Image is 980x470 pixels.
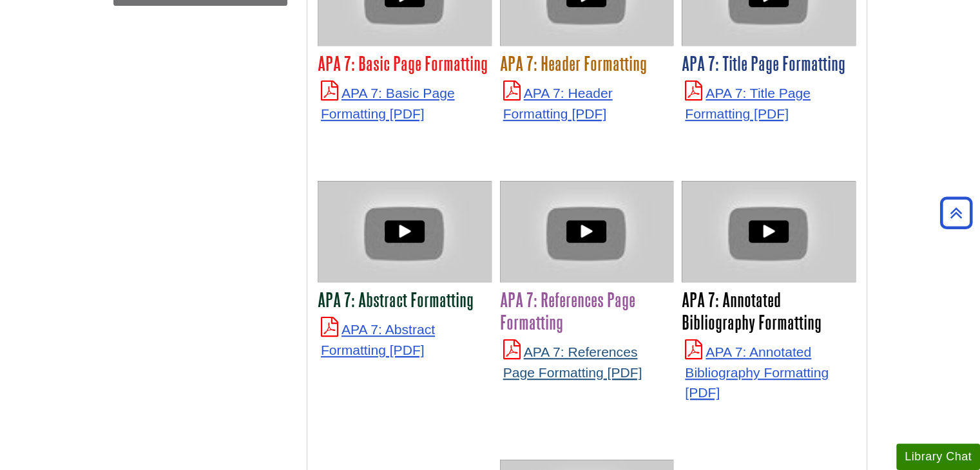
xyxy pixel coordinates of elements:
[318,52,492,75] h3: APA 7: Basic Page Formatting
[682,181,856,282] iframe: APA 7: Annotated Bibliography Formatting
[500,52,674,75] h3: APA 7: Header Formatting
[321,322,435,357] a: APA 7: Abstract Formatting
[318,181,492,282] div: Video: APA 7 Abstract Formatting
[682,181,856,282] div: Video: Annotated Bibliography Formatting (APA 7th)
[936,204,977,221] a: Back to Top
[682,288,856,334] h3: APA 7: Annotated Bibliography Formatting
[685,86,811,121] a: APA 7: Title Page Formatting
[321,86,455,121] a: APA 7: Basic Page Formatting
[500,181,674,282] div: Video: APA 7 References Page Formatting
[682,52,856,75] h3: APA 7: Title Page Formatting
[896,444,980,470] button: Library Chat
[500,288,674,334] h3: APA 7: References Page Formatting
[318,288,492,311] h3: APA 7: Abstract Formatting
[685,344,829,400] a: APA 7: Annotated Bibliography Formatting
[503,86,613,121] a: APA 7: Header Formatting
[503,344,642,380] a: APA 7: References Page Formatting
